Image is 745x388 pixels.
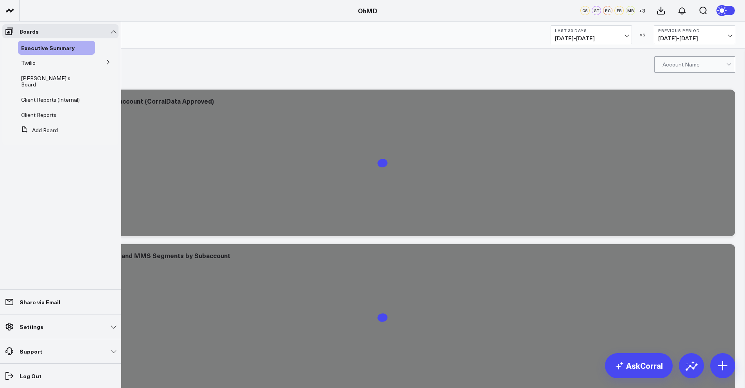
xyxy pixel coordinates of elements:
[20,373,41,379] p: Log Out
[21,74,70,88] span: [PERSON_NAME]'s Board
[21,97,80,103] a: Client Reports (Internal)
[18,123,58,137] button: Add Board
[2,369,118,383] a: Log Out
[605,353,673,378] a: AskCorral
[636,32,650,37] div: VS
[20,323,43,330] p: Settings
[637,6,646,15] button: +3
[551,25,632,44] button: Last 30 Days[DATE]-[DATE]
[592,6,601,15] div: GT
[21,111,56,119] span: Client Reports
[20,348,42,354] p: Support
[358,6,377,15] a: OhMD
[20,299,60,305] p: Share via Email
[654,25,735,44] button: Previous Period[DATE]-[DATE]
[658,35,731,41] span: [DATE] - [DATE]
[35,97,214,105] div: Message Segments by Subaccount (CorralData Approved)
[21,96,80,103] span: Client Reports (Internal)
[21,44,75,52] span: Executive Summary
[21,112,56,118] a: Client Reports
[580,6,590,15] div: CS
[603,6,612,15] div: PC
[21,59,36,66] span: Twilio
[21,60,36,66] a: Twilio
[35,251,230,260] div: Inbound and Outbound SMS and MMS Segments by Subaccount
[21,45,75,51] a: Executive Summary
[658,28,731,33] b: Previous Period
[555,35,628,41] span: [DATE] - [DATE]
[20,28,39,34] p: Boards
[639,8,645,13] span: + 3
[555,28,628,33] b: Last 30 Days
[21,75,84,88] a: [PERSON_NAME]'s Board
[614,6,624,15] div: EB
[626,6,635,15] div: MR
